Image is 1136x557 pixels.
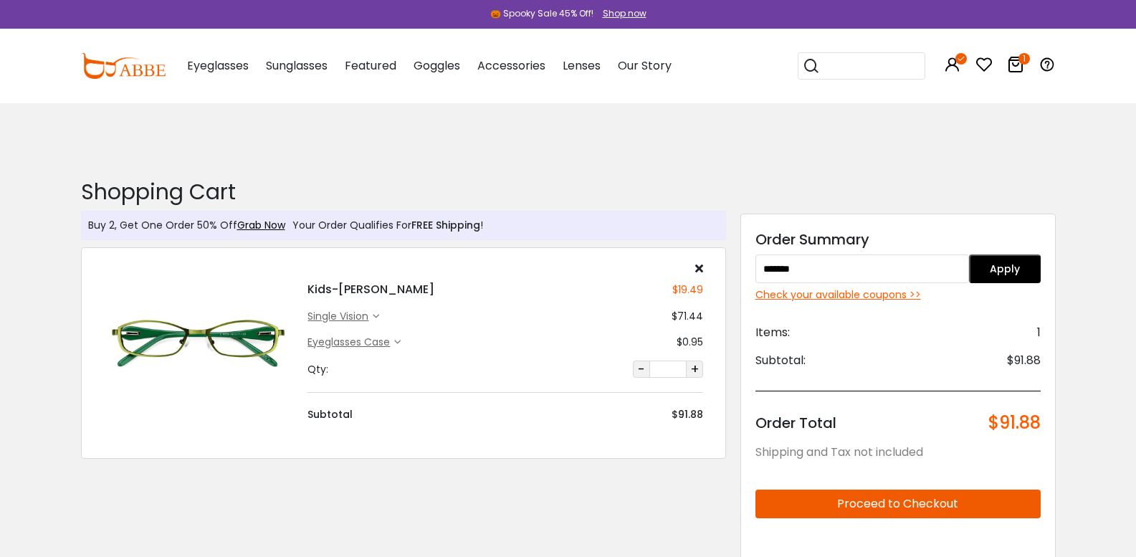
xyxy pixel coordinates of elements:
span: FREE Shipping [411,218,480,232]
div: Shipping and Tax not included [755,444,1041,461]
div: 🎃 Spooky Sale 45% Off! [490,7,593,20]
div: $71.44 [672,309,703,324]
span: Featured [345,57,396,74]
div: $0.95 [677,335,703,350]
button: Proceed to Checkout [755,490,1041,518]
i: 1 [1018,53,1030,65]
h4: Kids-[PERSON_NAME] [307,281,434,298]
a: Grab Now [237,218,285,232]
div: Shop now [603,7,646,20]
button: Apply [969,254,1041,283]
button: + [686,361,703,378]
div: Qty: [307,362,328,377]
div: Check your available coupons >> [755,287,1041,303]
a: Shop now [596,7,646,19]
span: Eyeglasses [187,57,249,74]
span: Accessories [477,57,545,74]
span: Our Story [618,57,672,74]
img: abbeglasses.com [81,53,166,79]
div: Your Order Qualifies For ! [285,218,483,233]
div: $91.88 [672,407,703,422]
h2: Shopping Cart [81,179,726,205]
span: Sunglasses [266,57,328,74]
div: Eyeglasses Case [307,335,394,350]
div: $19.49 [672,282,703,297]
div: single vision [307,309,373,324]
div: Order Summary [755,229,1041,250]
div: Buy 2, Get One Order 50% Off [88,218,285,233]
button: - [633,361,650,378]
span: Goggles [414,57,460,74]
span: Items: [755,324,790,341]
span: 1 [1037,324,1041,341]
span: $91.88 [988,413,1041,433]
img: Kids-Caspar [103,295,294,390]
span: Subtotal: [755,352,806,369]
span: Lenses [563,57,601,74]
span: $91.88 [1007,352,1041,369]
span: Order Total [755,413,836,433]
div: Subtotal [307,407,353,422]
a: 1 [1007,59,1024,75]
